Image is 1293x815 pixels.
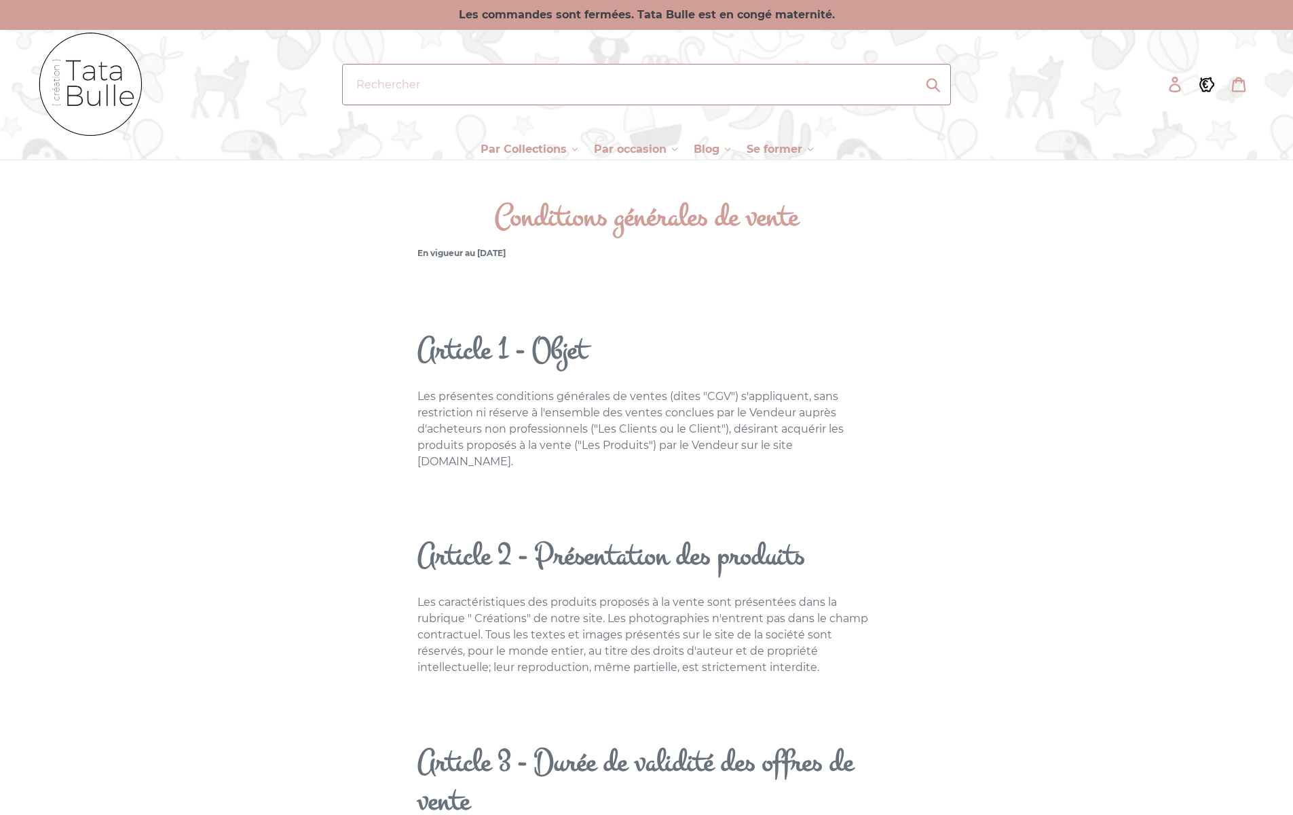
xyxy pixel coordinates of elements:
span: Blog [694,143,719,156]
span: Par occasion [594,143,667,156]
a: € [1192,67,1224,101]
img: Tata Bulle [37,30,146,139]
h5: En vigueur au [DATE] [417,249,876,258]
strong: Article 2 - Présentation des produits [417,535,804,577]
input: Rechercher [342,64,952,105]
span: Se former [747,143,802,156]
button: Se former [740,139,820,160]
strong: Article 1 - Objet [417,329,586,372]
button: Blog [687,139,737,160]
span: Par Collections [481,143,567,156]
p: Les présentes conditions générales de ventes (dites "CGV") s'appliquent, sans restriction ni rése... [417,388,876,470]
button: Par occasion [587,139,684,160]
h1: Conditions générales de vente [417,198,876,237]
p: Les caractéristiques des produits proposés à la vente sont présentées dans la rubrique " Création... [417,594,876,676]
button: Par Collections [474,139,584,160]
tspan: € [1202,78,1208,90]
